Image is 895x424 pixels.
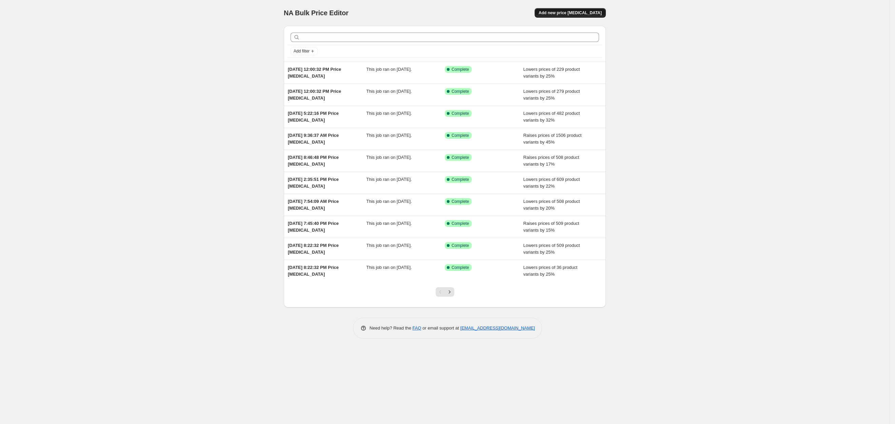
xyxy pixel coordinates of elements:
[452,111,469,116] span: Complete
[523,89,580,101] span: Lowers prices of 279 product variants by 25%
[366,243,412,248] span: This job ran on [DATE].
[294,48,310,54] span: Add filter
[523,221,579,233] span: Raises prices of 509 product variants by 15%
[288,89,341,101] span: [DATE] 12:00:32 PM Price [MEDICAL_DATA]
[452,199,469,204] span: Complete
[539,10,602,16] span: Add new price [MEDICAL_DATA]
[523,265,578,277] span: Lowers prices of 36 product variants by 25%
[535,8,606,18] button: Add new price [MEDICAL_DATA]
[452,221,469,226] span: Complete
[460,325,535,331] a: [EMAIL_ADDRESS][DOMAIN_NAME]
[452,67,469,72] span: Complete
[366,89,412,94] span: This job ran on [DATE].
[288,243,339,255] span: [DATE] 8:22:32 PM Price [MEDICAL_DATA]
[452,265,469,270] span: Complete
[366,177,412,182] span: This job ran on [DATE].
[523,111,580,123] span: Lowers prices of 482 product variants by 32%
[288,177,339,189] span: [DATE] 2:35:51 PM Price [MEDICAL_DATA]
[523,199,580,211] span: Lowers prices of 508 product variants by 20%
[523,155,579,167] span: Raises prices of 508 product variants by 17%
[366,133,412,138] span: This job ran on [DATE].
[288,133,339,145] span: [DATE] 9:36:37 AM Price [MEDICAL_DATA]
[366,199,412,204] span: This job ran on [DATE].
[452,177,469,182] span: Complete
[288,155,339,167] span: [DATE] 8:46:48 PM Price [MEDICAL_DATA]
[366,265,412,270] span: This job ran on [DATE].
[370,325,413,331] span: Need help? Read the
[452,243,469,248] span: Complete
[413,325,421,331] a: FAQ
[366,67,412,72] span: This job ran on [DATE].
[288,111,339,123] span: [DATE] 5:22:16 PM Price [MEDICAL_DATA]
[452,155,469,160] span: Complete
[445,287,454,297] button: Next
[452,133,469,138] span: Complete
[291,47,318,55] button: Add filter
[436,287,454,297] nav: Pagination
[366,221,412,226] span: This job ran on [DATE].
[523,133,582,145] span: Raises prices of 1506 product variants by 45%
[452,89,469,94] span: Complete
[366,155,412,160] span: This job ran on [DATE].
[421,325,460,331] span: or email support at
[366,111,412,116] span: This job ran on [DATE].
[288,67,341,79] span: [DATE] 12:00:32 PM Price [MEDICAL_DATA]
[523,67,580,79] span: Lowers prices of 229 product variants by 25%
[288,265,339,277] span: [DATE] 8:22:32 PM Price [MEDICAL_DATA]
[288,221,339,233] span: [DATE] 7:45:40 PM Price [MEDICAL_DATA]
[523,243,580,255] span: Lowers prices of 509 product variants by 25%
[288,199,339,211] span: [DATE] 7:54:09 AM Price [MEDICAL_DATA]
[284,9,349,17] span: NA Bulk Price Editor
[523,177,580,189] span: Lowers prices of 609 product variants by 22%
